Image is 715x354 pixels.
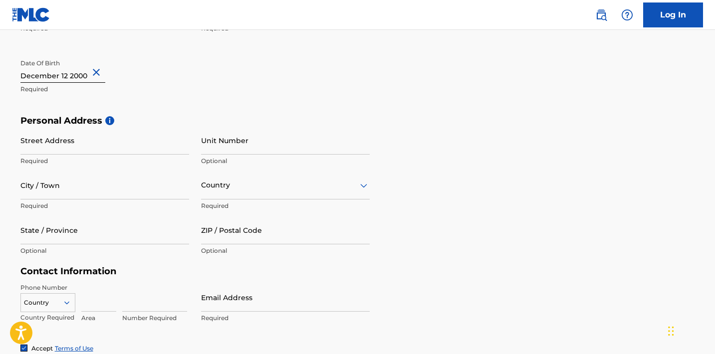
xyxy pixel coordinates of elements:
img: MLC Logo [12,7,50,22]
p: Required [201,314,370,323]
h5: Personal Address [20,115,695,127]
img: search [595,9,607,21]
a: Terms of Use [55,345,93,352]
p: Required [20,85,189,94]
div: Drag [668,316,674,346]
button: Close [90,57,105,88]
img: help [621,9,633,21]
p: Country Required [20,313,75,322]
p: Area [81,314,116,323]
p: Number Required [122,314,187,323]
p: Optional [201,246,370,255]
iframe: Chat Widget [665,306,715,354]
p: Required [201,201,370,210]
a: Public Search [591,5,611,25]
span: i [105,116,114,125]
a: Log In [643,2,703,27]
p: Optional [20,246,189,255]
h5: Contact Information [20,266,370,277]
div: Help [617,5,637,25]
span: Accept [31,345,53,352]
img: checkbox [21,345,27,351]
p: Required [20,157,189,166]
p: Optional [201,157,370,166]
p: Required [20,201,189,210]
